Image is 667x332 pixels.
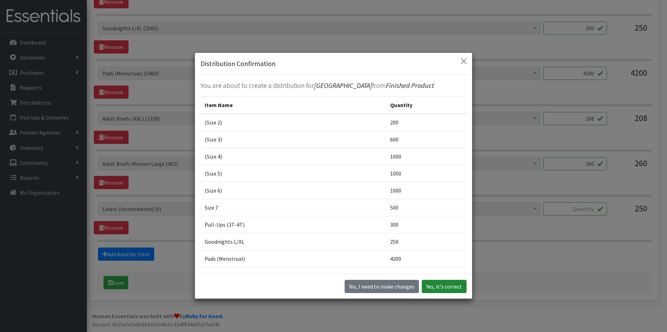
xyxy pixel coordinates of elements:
td: (Size 3) [200,131,386,148]
button: Close [458,56,469,67]
h5: Distribution Confirmation [200,58,275,69]
td: Pads (Menstrual) [200,250,386,267]
button: No I need to make changes [345,280,419,293]
td: 4200 [386,250,467,267]
td: Size 7 [200,199,386,216]
td: (Size 5) [200,165,386,182]
span: Finished Product [386,81,434,90]
td: 600 [386,131,467,148]
button: Yes, it's correct [422,280,467,293]
th: Item Name [200,97,386,114]
td: Pull-Ups (3T-4T) [200,216,386,233]
span: [GEOGRAPHIC_DATA] [314,81,372,90]
td: 208 [386,267,467,284]
td: 1000 [386,165,467,182]
td: (Size 6) [200,182,386,199]
td: 300 [386,216,467,233]
td: 500 [386,199,467,216]
td: (Size 2) [200,114,386,131]
th: Quantity [386,97,467,114]
td: 250 [386,233,467,250]
p: You are about to create a distribution for from [200,80,467,91]
td: (Size 4) [200,148,386,165]
td: 200 [386,114,467,131]
td: Goodnights L/XL [200,233,386,250]
td: 1000 [386,182,467,199]
td: 1000 [386,148,467,165]
td: Adult Briefs (XXL) [200,267,386,284]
